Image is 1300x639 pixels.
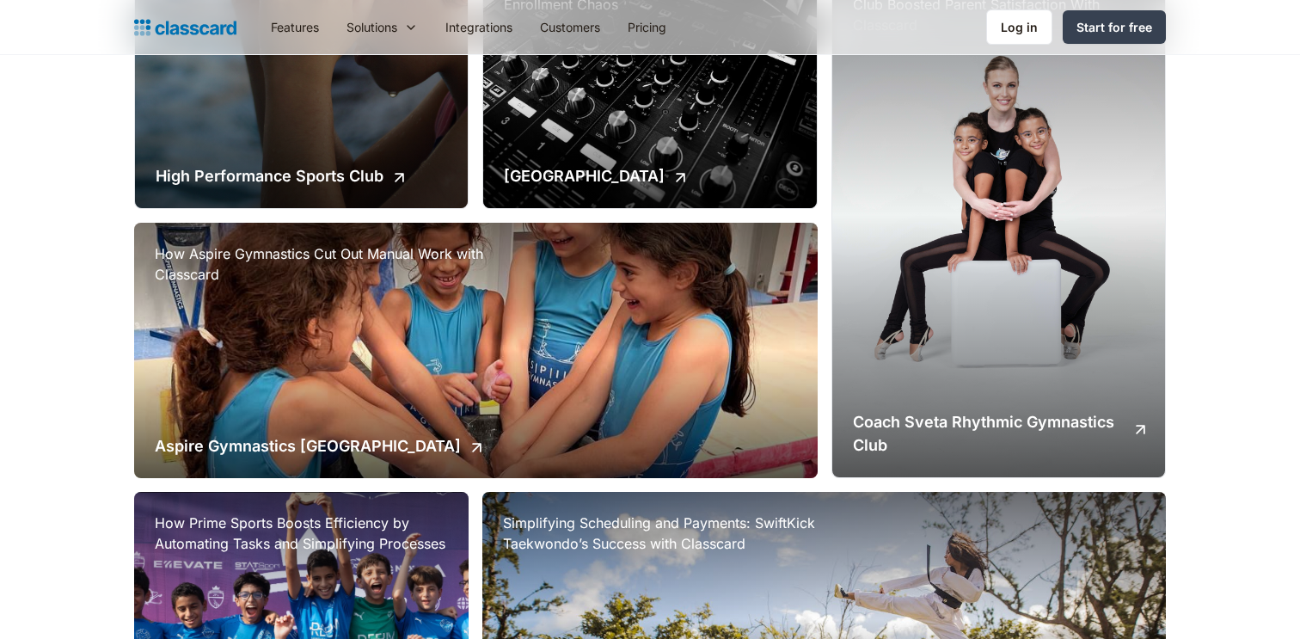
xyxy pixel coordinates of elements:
[257,8,333,46] a: Features
[156,164,383,187] h2: High Performance Sports Club
[155,243,499,285] h3: How Aspire Gymnastics Cut Out Manual Work with Classcard
[134,15,236,40] a: home
[155,434,461,458] h2: Aspire Gymnastics [GEOGRAPHIC_DATA]
[134,223,818,478] a: How Aspire Gymnastics Cut Out Manual Work with ClasscardAspire Gymnastics [GEOGRAPHIC_DATA]
[333,8,432,46] div: Solutions
[1001,18,1038,36] div: Log in
[853,410,1119,457] h2: Coach Sveta Rhythmic Gymnastics Club
[503,513,847,554] h3: Simplifying Scheduling and Payments: SwiftKick Taekwondo’s Success with Classcard
[986,9,1052,45] a: Log in
[432,8,526,46] a: Integrations
[614,8,680,46] a: Pricing
[1076,18,1152,36] div: Start for free
[504,164,665,187] h2: [GEOGRAPHIC_DATA]
[155,513,448,554] h3: How Prime Sports Boosts Efficiency by Automating Tasks and Simplifying Processes
[346,18,397,36] div: Solutions
[1063,10,1166,44] a: Start for free
[526,8,614,46] a: Customers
